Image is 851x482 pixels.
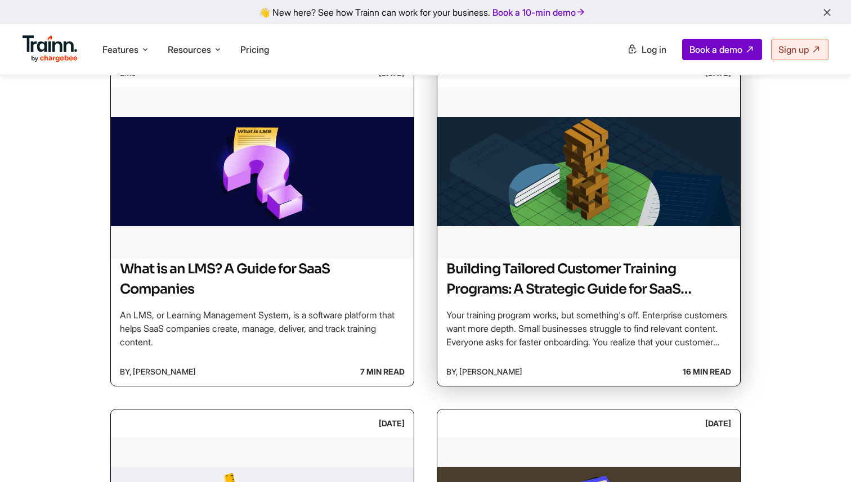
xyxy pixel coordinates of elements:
[379,414,405,433] div: [DATE]
[682,39,762,60] a: Book a demo
[446,259,731,299] h2: Building Tailored Customer Training Programs: A Strategic Guide for SaaS Companies
[642,44,666,55] span: Log in
[120,259,405,299] h2: What is an LMS? A Guide for SaaS Companies
[437,58,741,386] a: [DATE] Building Tailored Customer Training Programs: A Strategic Guide for SaaS Companies Buildin...
[446,362,522,381] span: by, [PERSON_NAME]
[689,44,742,55] span: Book a demo
[360,362,405,381] b: 7 min read
[705,414,731,433] div: [DATE]
[795,428,851,482] iframe: Chat Widget
[23,35,78,62] img: Trainn Logo
[102,43,138,56] span: Features
[778,44,809,55] span: Sign up
[111,87,414,256] img: What is an LMS? A Guide for SaaS Companies
[446,308,731,349] p: Your training program works, but something's off. Enterprise customers want more depth. Small bus...
[120,308,405,349] p: An LMS, or Learning Management System, is a software platform that helps SaaS companies create, m...
[620,39,673,60] a: Log in
[110,58,414,386] a: LMS [DATE] What is an LMS? A Guide for SaaS Companies What is an LMS? A Guide for SaaS Companies ...
[490,4,588,20] a: Book a 10-min demo
[683,362,731,381] b: 16 min read
[240,44,269,55] a: Pricing
[168,43,211,56] span: Resources
[437,87,740,256] img: Building Tailored Customer Training Programs: A Strategic Guide for SaaS Companies
[771,39,828,60] a: Sign up
[7,7,844,17] div: 👋 New here? See how Trainn can work for your business.
[120,362,196,381] span: by, [PERSON_NAME]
